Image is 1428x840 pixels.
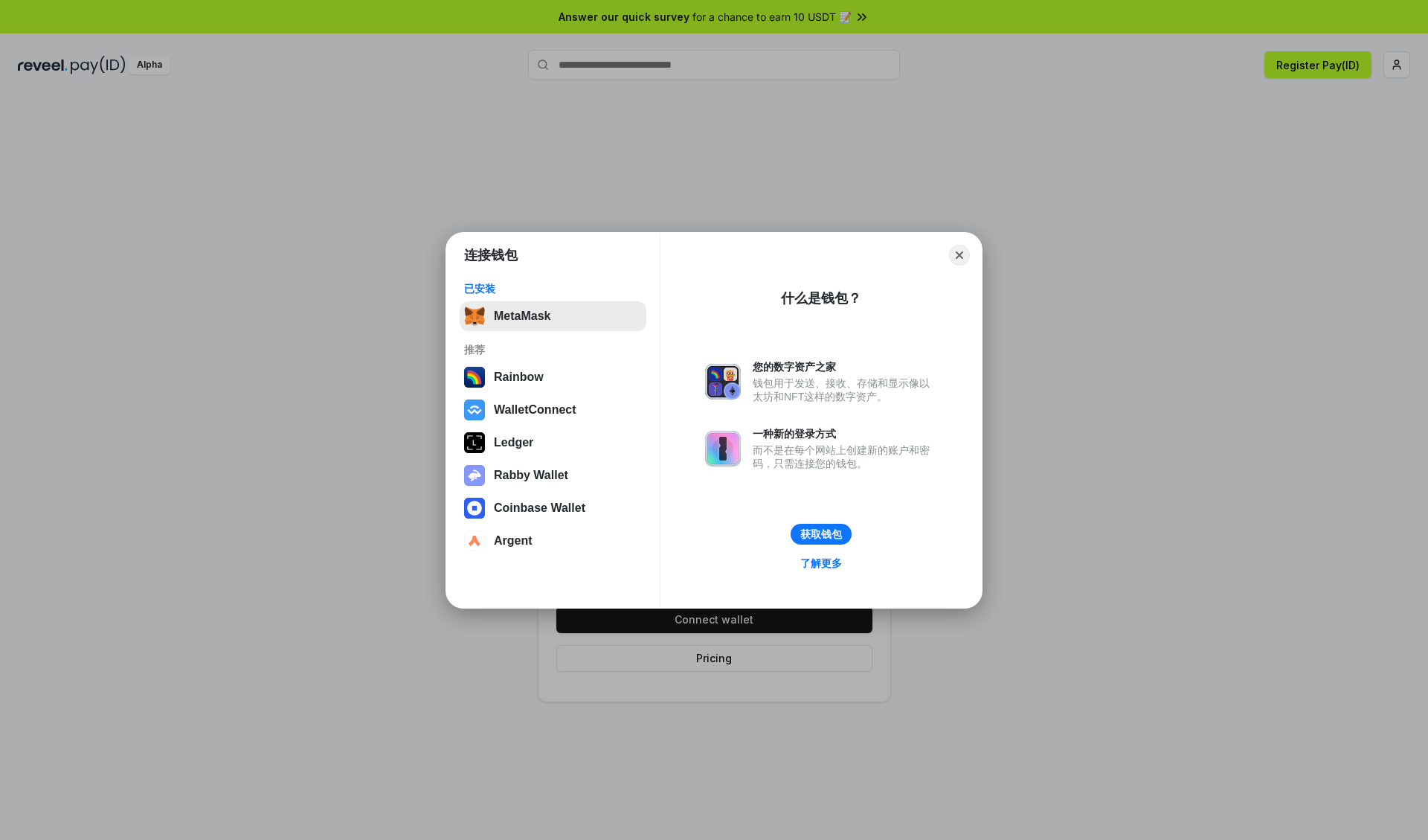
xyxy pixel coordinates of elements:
[494,469,568,482] div: Rabby Wallet
[460,301,646,331] button: MetaMask
[494,436,533,449] div: Ledger
[460,428,646,458] button: Ledger
[464,498,485,519] img: svg+xml,%3Csvg%20width%3D%2228%22%20height%3D%2228%22%20viewBox%3D%220%200%2028%2028%22%20fill%3D...
[705,431,741,467] img: svg+xml,%3Csvg%20xmlns%3D%22http%3A%2F%2Fwww.w3.org%2F2000%2Fsvg%22%20fill%3D%22none%22%20viewBox...
[791,524,852,545] button: 获取钱包
[753,360,937,373] div: 您的数字资产之家
[753,427,937,440] div: 一种新的登录方式
[494,403,576,417] div: WalletConnect
[464,306,485,327] img: svg+xml,%3Csvg%20fill%3D%22none%22%20height%3D%2233%22%20viewBox%3D%220%200%2035%2033%22%20width%...
[949,245,970,266] button: Close
[800,557,842,570] div: 了解更多
[494,371,544,384] div: Rainbow
[753,443,937,470] div: 而不是在每个网站上创建新的账户和密码，只需连接您的钱包。
[464,465,485,486] img: svg+xml,%3Csvg%20xmlns%3D%22http%3A%2F%2Fwww.w3.org%2F2000%2Fsvg%22%20fill%3D%22none%22%20viewBox...
[460,526,646,556] button: Argent
[464,343,642,356] div: 推荐
[460,461,646,490] button: Rabby Wallet
[791,554,851,573] a: 了解更多
[464,400,485,420] img: svg+xml,%3Csvg%20width%3D%2228%22%20height%3D%2228%22%20viewBox%3D%220%200%2028%2028%22%20fill%3D...
[494,310,550,323] div: MetaMask
[800,528,842,541] div: 获取钱包
[753,376,937,403] div: 钱包用于发送、接收、存储和显示像以太坊和NFT这样的数字资产。
[460,493,646,523] button: Coinbase Wallet
[464,432,485,453] img: svg+xml,%3Csvg%20xmlns%3D%22http%3A%2F%2Fwww.w3.org%2F2000%2Fsvg%22%20width%3D%2228%22%20height%3...
[464,246,518,264] h1: 连接钱包
[464,367,485,388] img: svg+xml,%3Csvg%20width%3D%22120%22%20height%3D%22120%22%20viewBox%3D%220%200%20120%20120%22%20fil...
[781,289,861,307] div: 什么是钱包？
[464,282,642,295] div: 已安装
[494,501,585,515] div: Coinbase Wallet
[460,395,646,425] button: WalletConnect
[464,530,485,551] img: svg+xml,%3Csvg%20width%3D%2228%22%20height%3D%2228%22%20viewBox%3D%220%200%2028%2028%22%20fill%3D...
[460,362,646,392] button: Rainbow
[705,364,741,400] img: svg+xml,%3Csvg%20xmlns%3D%22http%3A%2F%2Fwww.w3.org%2F2000%2Fsvg%22%20fill%3D%22none%22%20viewBox...
[494,534,533,548] div: Argent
